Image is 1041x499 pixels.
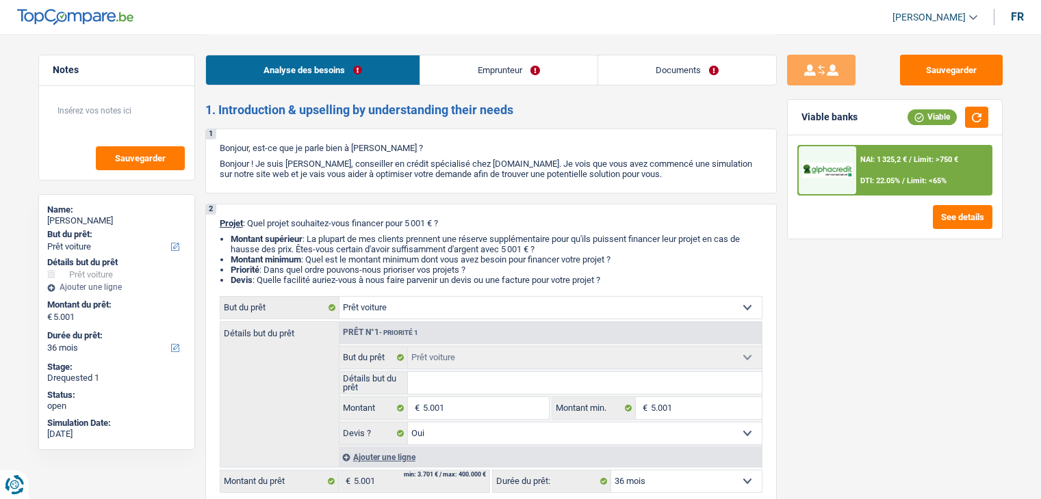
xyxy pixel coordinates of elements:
[17,9,133,25] img: TopCompare Logo
[47,330,183,341] label: Durée du prêt:
[206,204,216,215] div: 2
[115,154,166,163] span: Sauvegarder
[220,218,243,228] span: Projet
[47,312,52,323] span: €
[860,155,907,164] span: NAI: 1 325,2 €
[339,470,354,492] span: €
[47,362,186,373] div: Stage:
[47,373,186,383] div: Drequested 1
[636,397,651,419] span: €
[231,234,303,244] strong: Montant supérieur
[598,55,776,85] a: Documents
[47,229,183,240] label: But du prêt:
[205,103,777,118] h2: 1. Introduction & upselling by understanding their needs
[892,12,966,23] span: [PERSON_NAME]
[220,143,762,153] p: Bonjour, est-ce que je parle bien à [PERSON_NAME] ?
[231,254,762,265] li: : Quel est le montant minimum dont vous avez besoin pour financer votre projet ?
[339,347,409,368] label: But du prêt
[231,265,259,275] strong: Priorité
[231,265,762,275] li: : Dans quel ordre pouvons-nous prioriser vos projets ?
[47,257,186,268] div: Détails but du prêt
[404,472,486,478] div: min: 3.701 € / max: 400.000 €
[231,234,762,254] li: : La plupart de mes clients prennent une réserve supplémentaire pour qu'ils puissent financer leu...
[552,397,636,419] label: Montant min.
[220,159,762,179] p: Bonjour ! Je suis [PERSON_NAME], conseiller en crédit spécialisé chez [DOMAIN_NAME]. Je vois que ...
[860,176,900,185] span: DTI: 22.05%
[914,155,958,164] span: Limit: >750 €
[902,176,905,185] span: /
[339,328,422,337] div: Prêt n°1
[96,146,185,170] button: Sauvegarder
[907,176,947,185] span: Limit: <65%
[1011,10,1024,23] div: fr
[220,470,339,492] label: Montant du prêt
[339,447,762,467] div: Ajouter une ligne
[801,111,858,123] div: Viable banks
[220,218,762,228] p: : Quel projet souhaitez-vous financer pour 5 001 € ?
[220,297,339,319] label: But du prêt
[900,55,1003,85] button: Sauvegarder
[47,418,186,429] div: Simulation Date:
[408,397,423,419] span: €
[231,275,253,285] span: Devis
[420,55,597,85] a: Emprunteur
[802,163,853,178] img: AlphaCredit
[206,129,216,139] div: 1
[231,275,762,285] li: : Quelle facilité auriez-vous à nous faire parvenir un devis ou une facture pour votre projet ?
[882,6,977,29] a: [PERSON_NAME]
[47,390,186,401] div: Status:
[47,299,183,310] label: Montant du prêt:
[909,155,912,164] span: /
[339,397,409,419] label: Montant
[908,109,957,124] div: Viable
[933,205,992,229] button: See details
[53,64,181,76] h5: Notes
[231,254,301,265] strong: Montant minimum
[493,470,611,492] label: Durée du prêt:
[47,401,186,412] div: open
[220,322,339,338] label: Détails but du prêt
[339,372,409,394] label: Détails but du prêt
[47,204,186,215] div: Name:
[47,215,186,226] div: [PERSON_NAME]
[206,55,420,85] a: Analyse des besoins
[47,282,186,292] div: Ajouter une ligne
[339,422,409,444] label: Devis ?
[379,329,418,336] span: - Priorité 1
[47,429,186,440] div: [DATE]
